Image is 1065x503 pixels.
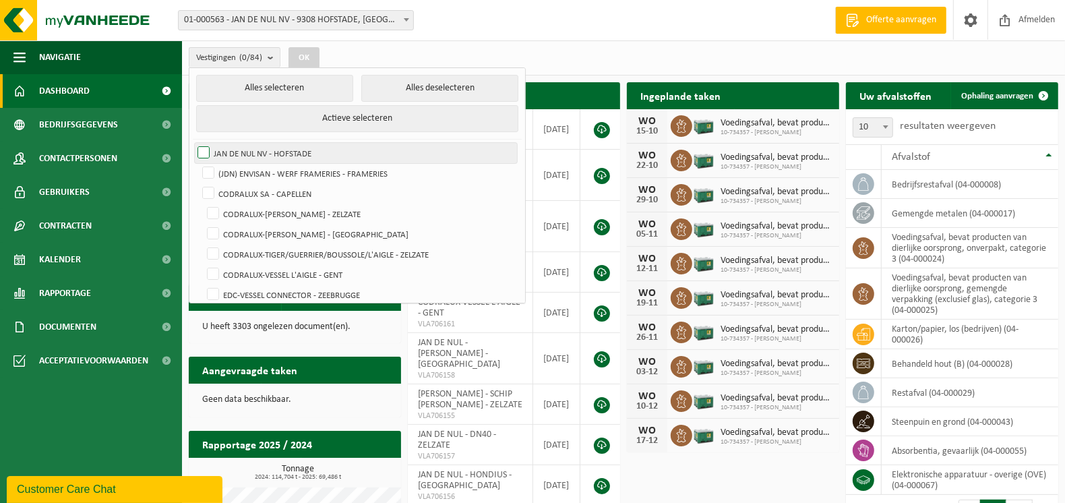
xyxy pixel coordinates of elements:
[634,322,661,333] div: WO
[835,7,946,34] a: Offerte aanvragen
[200,163,517,183] label: (JDN) ENVISAN - WERF FRAMERIES - FRAMERIES
[418,492,522,502] span: VLA706156
[692,148,715,171] img: PB-LB-0680-HPE-GN-01
[882,407,1058,436] td: steenpuin en grond (04-000043)
[202,322,388,332] p: U heeft 3303 ongelezen document(en).
[882,170,1058,199] td: bedrijfsrestafval (04-000008)
[853,118,892,137] span: 10
[196,48,262,68] span: Vestigingen
[39,40,81,74] span: Navigatie
[418,389,522,410] span: [PERSON_NAME] - SCHIP [PERSON_NAME] - ZELZATE
[961,92,1033,100] span: Ophaling aanvragen
[950,82,1057,109] a: Ophaling aanvragen
[533,333,580,384] td: [DATE]
[39,276,91,310] span: Rapportage
[692,216,715,239] img: PB-LB-0680-HPE-GN-01
[721,335,832,343] span: 10-734357 - [PERSON_NAME]
[692,423,715,446] img: PB-LB-0680-HPE-GN-01
[882,378,1058,407] td: restafval (04-000029)
[863,13,940,27] span: Offerte aanvragen
[634,196,661,205] div: 29-10
[627,82,734,109] h2: Ingeplande taken
[634,254,661,264] div: WO
[195,465,401,481] h3: Tonnage
[882,320,1058,349] td: karton/papier, los (bedrijven) (04-000026)
[204,264,518,285] label: CODRALUX-VESSEL L'AIGLE - GENT
[533,201,580,252] td: [DATE]
[721,301,832,309] span: 10-734357 - [PERSON_NAME]
[418,370,522,381] span: VLA706158
[533,384,580,425] td: [DATE]
[204,285,518,305] label: EDC-VESSEL CONNECTOR - ZEEBRUGGE
[721,118,832,129] span: Voedingsafval, bevat producten van dierlijke oorsprong, gemengde verpakking (exc...
[721,163,832,171] span: 10-734357 - [PERSON_NAME]
[721,266,832,274] span: 10-734357 - [PERSON_NAME]
[301,457,400,484] a: Bekijk rapportage
[178,10,414,30] span: 01-000563 - JAN DE NUL NV - 9308 HOFSTADE, TRAGEL 60
[39,209,92,243] span: Contracten
[204,204,518,224] label: CODRALUX-[PERSON_NAME] - ZELZATE
[202,395,388,405] p: Geen data beschikbaar.
[189,357,311,383] h2: Aangevraagde taken
[418,338,500,369] span: JAN DE NUL - [PERSON_NAME] - [GEOGRAPHIC_DATA]
[634,185,661,196] div: WO
[892,152,930,162] span: Afvalstof
[882,268,1058,320] td: voedingsafval, bevat producten van dierlijke oorsprong, gemengde verpakking (exclusief glas), cat...
[721,427,832,438] span: Voedingsafval, bevat producten van dierlijke oorsprong, gemengde verpakking (exc...
[634,150,661,161] div: WO
[418,430,496,450] span: JAN DE NUL - DN40 - ZELZATE
[189,431,326,457] h2: Rapportage 2025 / 2024
[533,252,580,293] td: [DATE]
[634,230,661,239] div: 05-11
[846,82,945,109] h2: Uw afvalstoffen
[634,402,661,411] div: 10-12
[418,470,512,491] span: JAN DE NUL - HONDIUS - [GEOGRAPHIC_DATA]
[721,187,832,198] span: Voedingsafval, bevat producten van dierlijke oorsprong, gemengde verpakking (exc...
[533,109,580,150] td: [DATE]
[721,393,832,404] span: Voedingsafval, bevat producten van dierlijke oorsprong, gemengde verpakking (exc...
[721,221,832,232] span: Voedingsafval, bevat producten van dierlijke oorsprong, gemengde verpakking (exc...
[900,121,996,131] label: resultaten weergeven
[533,150,580,201] td: [DATE]
[418,297,520,318] span: CODRALUX-VESSEL L'AIGLE - GENT
[634,299,661,308] div: 19-11
[692,354,715,377] img: PB-LB-0680-HPE-GN-01
[195,143,517,163] label: JAN DE NUL NV - HOFSTADE
[634,127,661,136] div: 15-10
[39,175,90,209] span: Gebruikers
[721,404,832,412] span: 10-734357 - [PERSON_NAME]
[721,198,832,206] span: 10-734357 - [PERSON_NAME]
[634,264,661,274] div: 12-11
[179,11,413,30] span: 01-000563 - JAN DE NUL NV - 9308 HOFSTADE, TRAGEL 60
[634,425,661,436] div: WO
[634,367,661,377] div: 03-12
[7,473,225,503] iframe: chat widget
[721,438,832,446] span: 10-734357 - [PERSON_NAME]
[418,319,522,330] span: VLA706161
[692,182,715,205] img: PB-LB-0680-HPE-GN-01
[533,425,580,465] td: [DATE]
[721,369,832,378] span: 10-734357 - [PERSON_NAME]
[288,47,319,69] button: OK
[634,219,661,230] div: WO
[39,74,90,108] span: Dashboard
[634,436,661,446] div: 17-12
[634,357,661,367] div: WO
[882,436,1058,465] td: absorbentia, gevaarlijk (04-000055)
[196,75,353,102] button: Alles selecteren
[721,324,832,335] span: Voedingsafval, bevat producten van dierlijke oorsprong, gemengde verpakking (exc...
[853,117,893,138] span: 10
[39,142,117,175] span: Contactpersonen
[634,288,661,299] div: WO
[692,320,715,343] img: PB-LB-0680-HPE-GN-01
[634,391,661,402] div: WO
[418,411,522,421] span: VLA706155
[39,310,96,344] span: Documenten
[196,105,518,132] button: Actieve selecteren
[361,75,518,102] button: Alles deselecteren
[721,232,832,240] span: 10-734357 - [PERSON_NAME]
[634,333,661,343] div: 26-11
[204,224,518,244] label: CODRALUX-[PERSON_NAME] - [GEOGRAPHIC_DATA]
[200,183,517,204] label: CODRALUX SA - CAPELLEN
